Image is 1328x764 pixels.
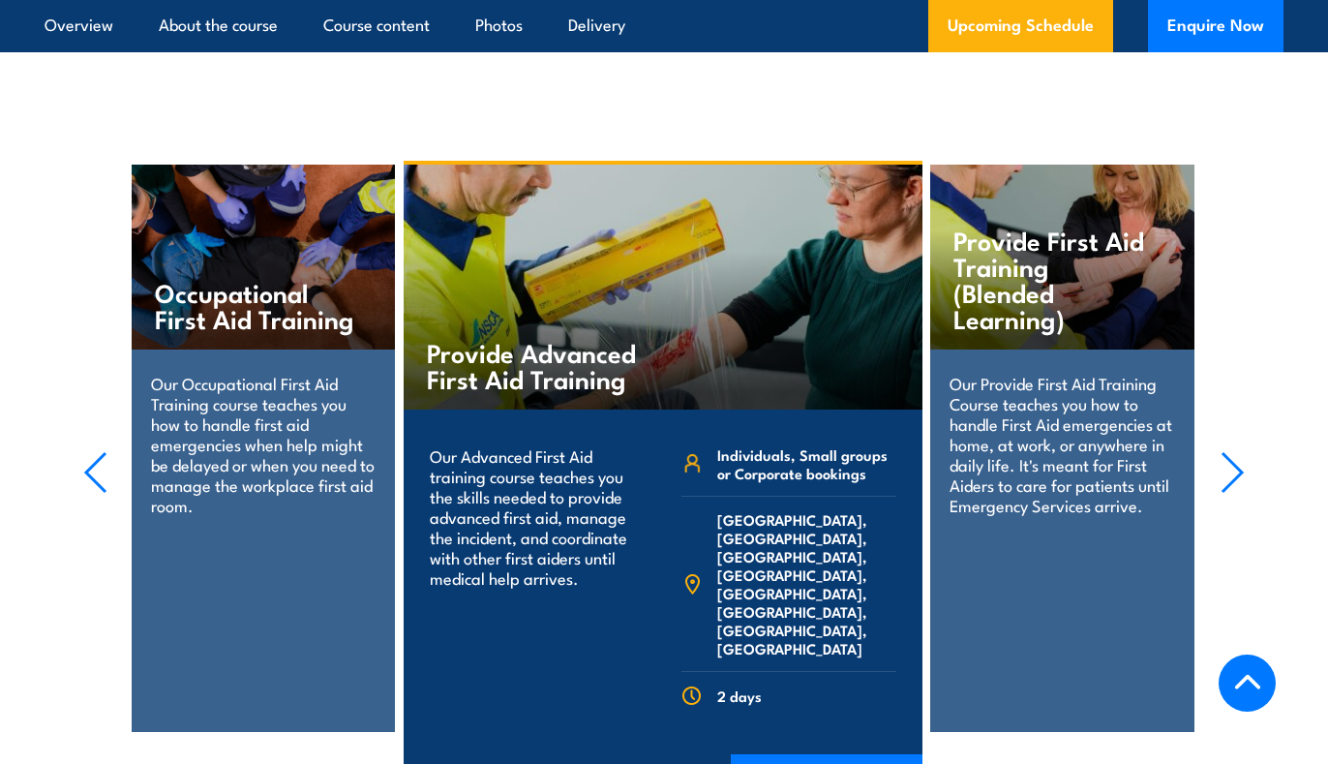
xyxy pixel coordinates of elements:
[717,510,895,657] span: [GEOGRAPHIC_DATA], [GEOGRAPHIC_DATA], [GEOGRAPHIC_DATA], [GEOGRAPHIC_DATA], [GEOGRAPHIC_DATA], [G...
[953,227,1155,331] h4: Provide First Aid Training (Blended Learning)
[151,373,377,515] p: Our Occupational First Aid Training course teaches you how to handle first aid emergencies when h...
[717,445,895,482] span: Individuals, Small groups or Corporate bookings
[427,339,654,391] h4: Provide Advanced First Aid Training
[717,687,762,705] span: 2 days
[155,279,356,331] h4: Occupational First Aid Training
[950,373,1175,515] p: Our Provide First Aid Training Course teaches you how to handle First Aid emergencies at home, at...
[430,445,644,588] p: Our Advanced First Aid training course teaches you the skills needed to provide advanced first ai...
